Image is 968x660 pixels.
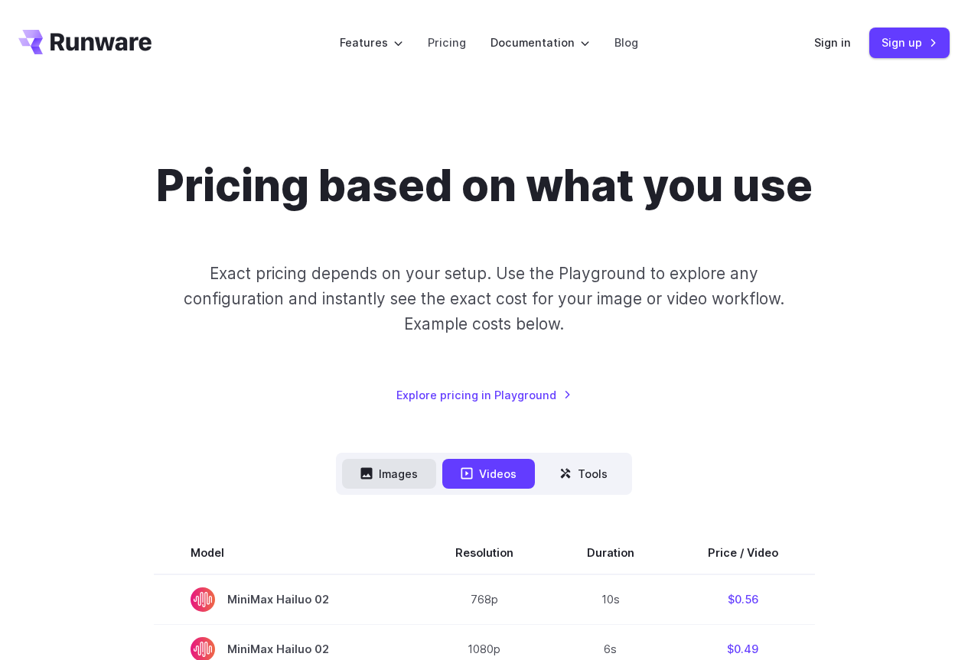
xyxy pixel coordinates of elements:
a: Sign up [869,28,950,57]
label: Features [340,34,403,51]
th: Resolution [419,532,550,574]
label: Documentation [491,34,590,51]
button: Tools [541,459,626,489]
th: Duration [550,532,671,574]
td: 10s [550,574,671,625]
button: Videos [442,459,535,489]
td: 768p [419,574,550,625]
h1: Pricing based on what you use [156,159,813,212]
button: Images [342,459,436,489]
a: Blog [614,34,638,51]
td: $0.56 [671,574,815,625]
th: Price / Video [671,532,815,574]
a: Go to / [18,30,152,54]
a: Pricing [428,34,466,51]
p: Exact pricing depends on your setup. Use the Playground to explore any configuration and instantl... [158,261,810,337]
a: Explore pricing in Playground [396,386,572,404]
th: Model [154,532,419,574]
span: MiniMax Hailuo 02 [191,587,382,612]
a: Sign in [814,34,851,51]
